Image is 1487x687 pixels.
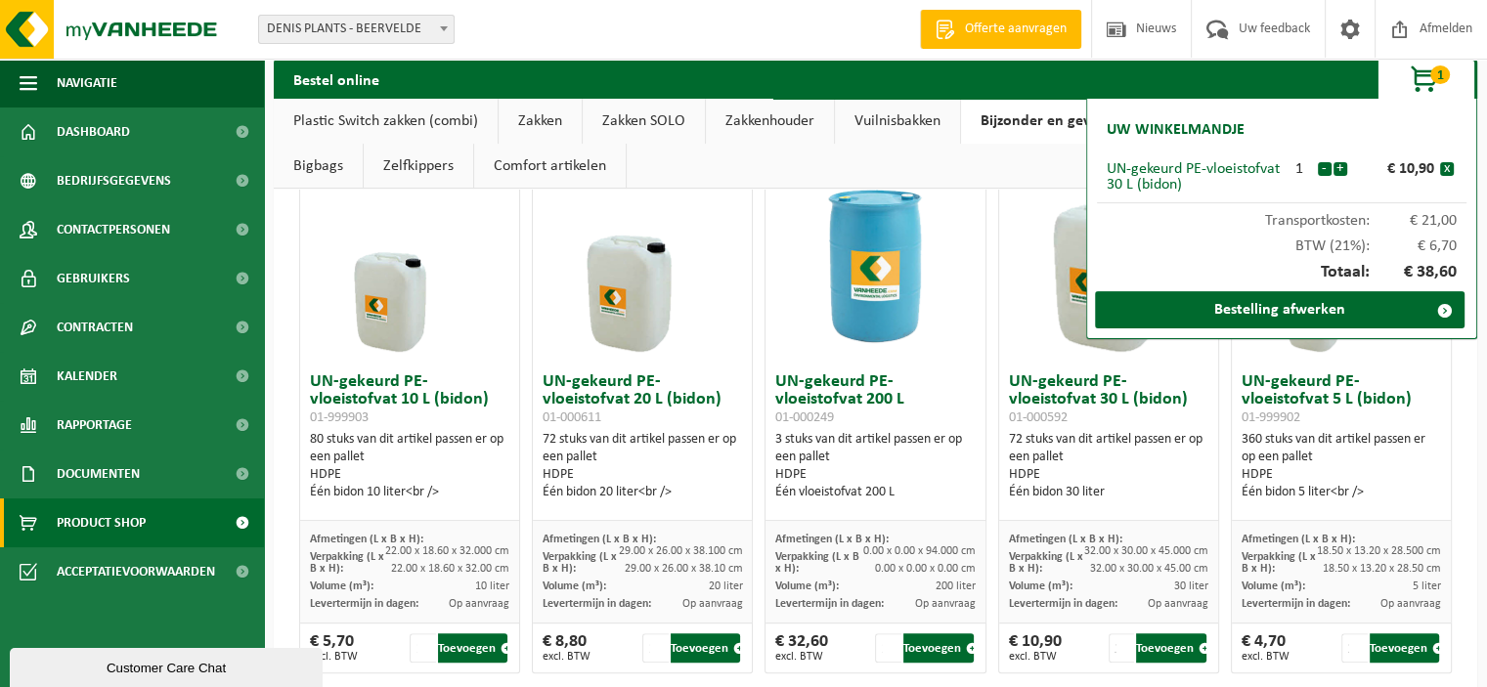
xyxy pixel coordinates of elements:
iframe: chat widget [10,644,327,687]
span: Op aanvraag [449,598,509,610]
span: Levertermijn in dagen: [310,598,418,610]
div: HDPE [1242,466,1441,484]
div: Één vloeistofvat 200 L [775,484,975,501]
span: € 6,70 [1370,238,1458,254]
span: Levertermijn in dagen: [775,598,884,610]
span: 0.00 x 0.00 x 0.00 cm [875,563,976,575]
span: 01-999903 [310,410,369,425]
button: - [1318,162,1332,176]
span: 01-000611 [543,410,601,425]
img: 01-000592 [1011,168,1206,364]
span: excl. BTW [1009,651,1062,663]
span: Afmetingen (L x B x H): [775,534,889,545]
a: Offerte aanvragen [920,10,1081,49]
span: Verpakking (L x B x H): [310,551,384,575]
div: HDPE [1009,466,1208,484]
div: Één bidon 20 liter<br /> [543,484,742,501]
span: 29.00 x 26.00 x 38.100 cm [618,545,742,557]
button: + [1334,162,1347,176]
span: 22.00 x 18.60 x 32.00 cm [391,563,509,575]
input: 1 [875,633,901,663]
span: Op aanvraag [1148,598,1208,610]
span: Levertermijn in dagen: [1009,598,1117,610]
button: Toevoegen [438,633,507,663]
span: 32.00 x 30.00 x 45.000 cm [1084,545,1208,557]
span: Dashboard [57,107,130,156]
input: 1 [410,633,436,663]
span: excl. BTW [310,651,358,663]
div: € 32,60 [775,633,828,663]
img: 01-000249 [777,168,973,364]
span: excl. BTW [775,651,828,663]
span: Contactpersonen [57,205,170,254]
span: 5 liter [1413,580,1441,592]
span: Rapportage [57,401,132,450]
div: UN-gekeurd PE-vloeistofvat 30 L (bidon) [1107,161,1282,193]
h2: Bestel online [274,60,399,98]
span: Verpakking (L x B x H): [543,551,617,575]
span: Verpakking (L x B x H): [1009,551,1083,575]
button: Toevoegen [1136,633,1205,663]
span: Volume (m³): [543,580,606,592]
h3: UN-gekeurd PE-vloeistofvat 10 L (bidon) [310,373,509,426]
button: Toevoegen [1370,633,1439,663]
span: Volume (m³): [310,580,373,592]
a: Bigbags [274,144,363,189]
span: 01-000592 [1009,410,1068,425]
span: Levertermijn in dagen: [1242,598,1350,610]
span: DENIS PLANTS - BEERVELDE [258,15,455,44]
span: Product Shop [57,498,146,547]
span: 18.50 x 13.20 x 28.500 cm [1317,545,1441,557]
span: Op aanvraag [915,598,976,610]
span: Afmetingen (L x B x H): [543,534,656,545]
h3: UN-gekeurd PE-vloeistofvat 20 L (bidon) [543,373,742,426]
span: Volume (m³): [1009,580,1072,592]
div: HDPE [310,466,509,484]
h2: Uw winkelmandje [1097,108,1254,151]
span: Op aanvraag [1380,598,1441,610]
div: € 5,70 [310,633,358,663]
div: € 10,90 [1009,633,1062,663]
button: 1 [1378,60,1475,99]
span: 200 liter [936,580,976,592]
span: Levertermijn in dagen: [543,598,651,610]
span: 29.00 x 26.00 x 38.10 cm [624,563,742,575]
span: Navigatie [57,59,117,107]
div: € 8,80 [543,633,590,663]
a: Zelfkippers [364,144,473,189]
div: 72 stuks van dit artikel passen er op een pallet [1009,431,1208,501]
input: 1 [642,633,669,663]
h3: UN-gekeurd PE-vloeistofvat 200 L [775,373,975,426]
span: Kalender [57,352,117,401]
a: Bestelling afwerken [1095,291,1465,328]
span: Contracten [57,303,133,352]
span: 01-000249 [775,410,834,425]
a: Bijzonder en gevaarlijk afval [961,99,1188,144]
img: 01-999903 [312,168,507,364]
span: Bedrijfsgegevens [57,156,171,205]
div: Transportkosten: [1097,203,1466,229]
span: 1 [1430,65,1450,84]
button: x [1440,162,1454,176]
span: DENIS PLANTS - BEERVELDE [259,16,454,43]
h3: UN-gekeurd PE-vloeistofvat 5 L (bidon) [1242,373,1441,426]
span: 10 liter [475,580,509,592]
span: Verpakking (L x B x H): [775,551,859,575]
img: 01-000611 [545,168,740,364]
input: 1 [1341,633,1368,663]
div: € 4,70 [1242,633,1290,663]
input: 1 [1109,633,1135,663]
span: excl. BTW [543,651,590,663]
h3: UN-gekeurd PE-vloeistofvat 30 L (bidon) [1009,373,1208,426]
a: Zakkenhouder [706,99,834,144]
button: Toevoegen [903,633,973,663]
div: 360 stuks van dit artikel passen er op een pallet [1242,431,1441,501]
div: 1 [1282,161,1317,177]
div: Één bidon 5 liter<br /> [1242,484,1441,501]
div: € 10,90 [1352,161,1440,177]
span: 01-999902 [1242,410,1300,425]
span: € 38,60 [1370,264,1458,281]
a: Vuilnisbakken [835,99,960,144]
span: € 21,00 [1370,213,1458,229]
span: Acceptatievoorwaarden [57,547,215,596]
